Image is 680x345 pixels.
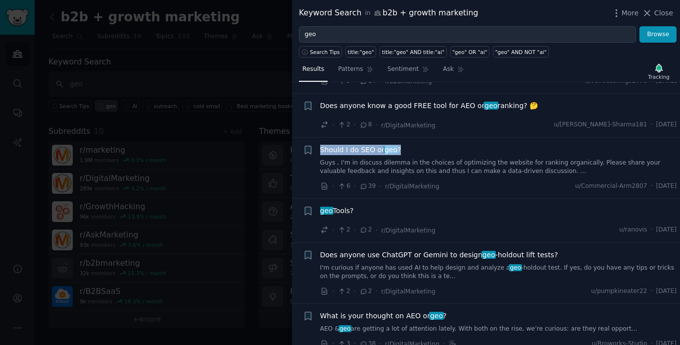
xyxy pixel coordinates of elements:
span: 6 [338,182,350,191]
div: "geo" AND NOT "ai" [495,49,546,56]
span: geo [339,325,351,332]
span: · [651,287,653,296]
span: geo [482,251,496,259]
span: · [376,225,378,235]
a: "geo" AND NOT "ai" [493,46,549,57]
span: Results [302,65,324,74]
span: · [651,120,653,129]
div: "geo" OR "ai" [452,49,487,56]
button: Close [642,8,673,18]
button: More [611,8,639,18]
span: · [376,120,378,130]
a: Results [299,61,328,82]
span: · [354,181,356,191]
span: u/[PERSON_NAME]-Sharma181 [554,120,647,129]
span: · [354,286,356,296]
span: 8 [359,120,372,129]
span: geo [509,264,522,271]
span: · [332,120,334,130]
span: Should I do SEO or ? [320,145,401,155]
a: What is your thought on AEO orgeo? [320,311,447,321]
a: Does anyone know a good FREE tool for AEO orgeoranking? 🤔 [320,101,538,111]
span: 2 [359,287,372,296]
span: r/DigitalMarketing [385,183,439,190]
span: [DATE] [656,182,677,191]
span: What is your thought on AEO or ? [320,311,447,321]
span: r/DigitalMarketing [381,122,436,129]
span: Close [654,8,673,18]
span: · [332,225,334,235]
div: Tracking [648,73,670,80]
span: u/pumpkineater22 [591,287,647,296]
span: · [332,286,334,296]
span: Tools? [320,206,354,216]
span: 39 [359,182,376,191]
div: title:"geo" [348,49,374,56]
button: Tracking [644,61,673,82]
a: I'm curious if anyone has used AI to help design and analyze ageo-holdout test. If yes, do you ha... [320,264,677,281]
span: in [365,9,370,18]
span: 2 [338,287,350,296]
div: Keyword Search b2b + growth marketing [299,7,478,19]
span: · [332,181,334,191]
span: geo [384,146,398,154]
a: Ask [439,61,468,82]
span: Patterns [338,65,363,74]
button: Browse [639,26,677,43]
span: 2 [359,226,372,234]
a: Patterns [335,61,377,82]
span: 2 [338,120,350,129]
a: title:"geo" AND title:"ai" [380,46,446,57]
a: "geo" OR "ai" [450,46,489,57]
a: title:"geo" [345,46,376,57]
span: More [622,8,639,18]
span: geo [484,102,498,110]
span: [DATE] [656,226,677,234]
a: Does anyone use ChatGPT or Gemini to designgeo-holdout lift tests? [320,250,558,260]
span: [DATE] [656,287,677,296]
span: Search Tips [310,49,340,56]
a: Sentiment [384,61,433,82]
span: · [354,120,356,130]
input: Try a keyword related to your business [299,26,636,43]
span: · [379,181,381,191]
a: Guys , I'm in discuss dilemma in the choices of optimizing the website for ranking organically. P... [320,159,677,176]
span: Does anyone know a good FREE tool for AEO or ranking? 🤔 [320,101,538,111]
a: AEO &geoare getting a lot of attention lately. With both on the rise, we’re curious: are they rea... [320,325,677,334]
span: geo [319,207,334,215]
span: · [376,286,378,296]
span: [DATE] [656,120,677,129]
span: Sentiment [388,65,419,74]
div: title:"geo" AND title:"ai" [382,49,444,56]
span: · [354,225,356,235]
a: Should I do SEO orgeo? [320,145,401,155]
a: geoTools? [320,206,354,216]
button: Search Tips [299,46,342,57]
span: 2 [338,226,350,234]
span: u/Commercial-Arm2807 [575,182,647,191]
span: · [651,226,653,234]
span: · [651,182,653,191]
span: Does anyone use ChatGPT or Gemini to design -holdout lift tests? [320,250,558,260]
span: geo [429,312,444,320]
span: r/DigitalMarketing [381,288,436,295]
span: r/DigitalMarketing [381,227,436,234]
span: u/ranovis [619,226,647,234]
span: Ask [443,65,454,74]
